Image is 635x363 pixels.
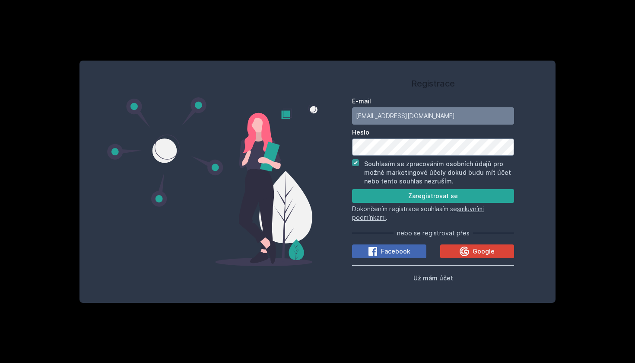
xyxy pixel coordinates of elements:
[413,274,453,282] span: Už mám účet
[352,128,514,137] label: Heslo
[352,205,514,222] p: Dokončením registrace souhlasím se .
[397,229,470,238] span: nebo se registrovat přes
[381,247,410,256] span: Facebook
[352,244,426,258] button: Facebook
[352,205,484,221] a: smluvními podmínkami
[352,107,514,125] input: Tvoje e-mailová adresa
[352,97,514,106] label: E-mail
[440,244,514,258] button: Google
[364,160,511,185] label: Souhlasím se zpracováním osobních údajů pro možné marketingové účely dokud budu mít účet nebo ten...
[473,247,495,256] span: Google
[352,77,514,90] h1: Registrace
[413,273,453,283] button: Už mám účet
[352,189,514,203] button: Zaregistrovat se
